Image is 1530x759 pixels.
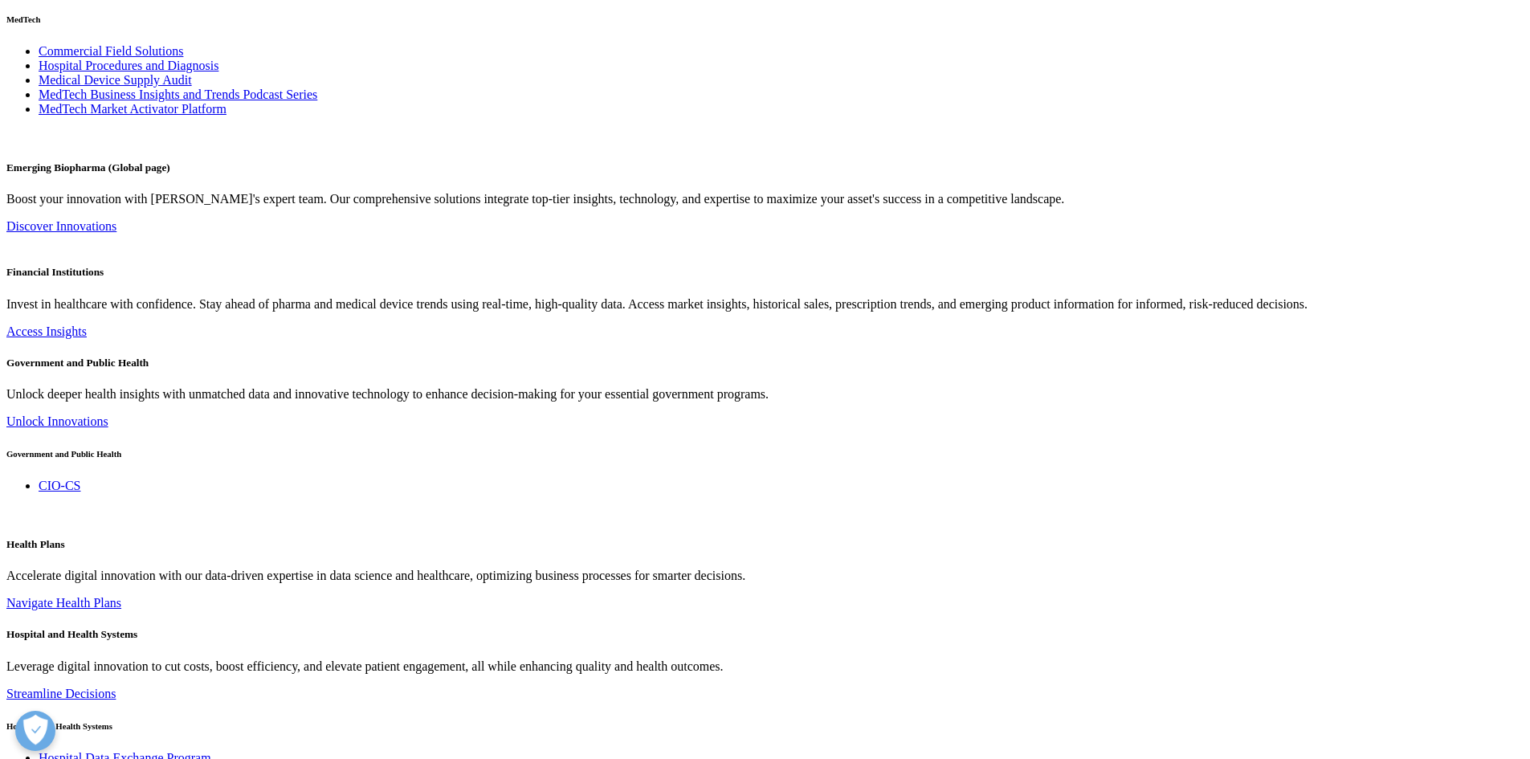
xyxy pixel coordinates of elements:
[6,449,1524,459] h6: Government and Public Health
[39,88,317,101] a: MedTech Business Insights and Trends Podcast Series
[15,711,55,751] button: Open Preferences
[6,687,116,700] a: Streamline Decisions
[39,479,80,492] a: CIO-CS
[39,102,226,116] a: MedTech Market Activator Platform
[39,44,183,58] a: Commercial Field Solutions
[6,324,87,338] a: Access Insights
[6,538,1524,551] h5: Health Plans
[6,297,1524,312] p: Invest in healthcare with confidence. Stay ahead of pharma and medical device trends using real-t...
[6,628,1524,641] h5: Hospital and Health Systems
[6,721,1524,731] h6: Hospital and Health Systems
[6,414,108,428] a: Unlock Innovations
[6,569,1524,583] p: Accelerate digital innovation with our data-driven expertise in data science and healthcare, opti...
[6,219,116,233] a: Discover Innovations
[6,387,1524,402] p: Unlock deeper health insights with unmatched data and innovative technology to enhance decision-m...
[6,192,1524,206] p: Boost your innovation with [PERSON_NAME]'s expert team. Our comprehensive solutions integrate top...
[6,357,1524,369] h5: Government and Public Health
[6,659,1524,674] p: Leverage digital innovation to cut costs, boost efficiency, and elevate patient engagement, all w...
[6,266,1524,279] h5: Financial Institutions
[6,14,1524,24] h6: MedTech
[39,59,218,72] a: Hospital Procedures and Diagnosis
[6,596,121,610] a: Navigate Health Plans
[6,161,1524,174] h5: Emerging Biopharma (Global page)
[39,73,192,87] a: Medical Device Supply Audit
